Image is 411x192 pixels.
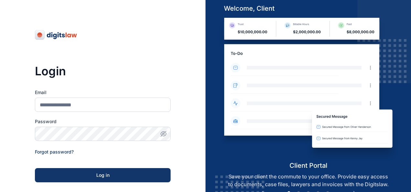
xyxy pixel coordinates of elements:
[35,149,74,155] a: Forgot password?
[219,173,398,188] p: Save your client the commute to your office. Provide easy access to documents, case files, lawyer...
[35,65,171,78] h3: Login
[35,118,171,125] label: Password
[35,30,78,40] img: digitslaw-logo
[219,18,398,161] img: client-portal
[35,168,171,182] button: Log in
[45,172,160,178] div: Log in
[219,161,398,170] h5: client portal
[35,89,171,96] label: Email
[219,4,398,13] h5: welcome, client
